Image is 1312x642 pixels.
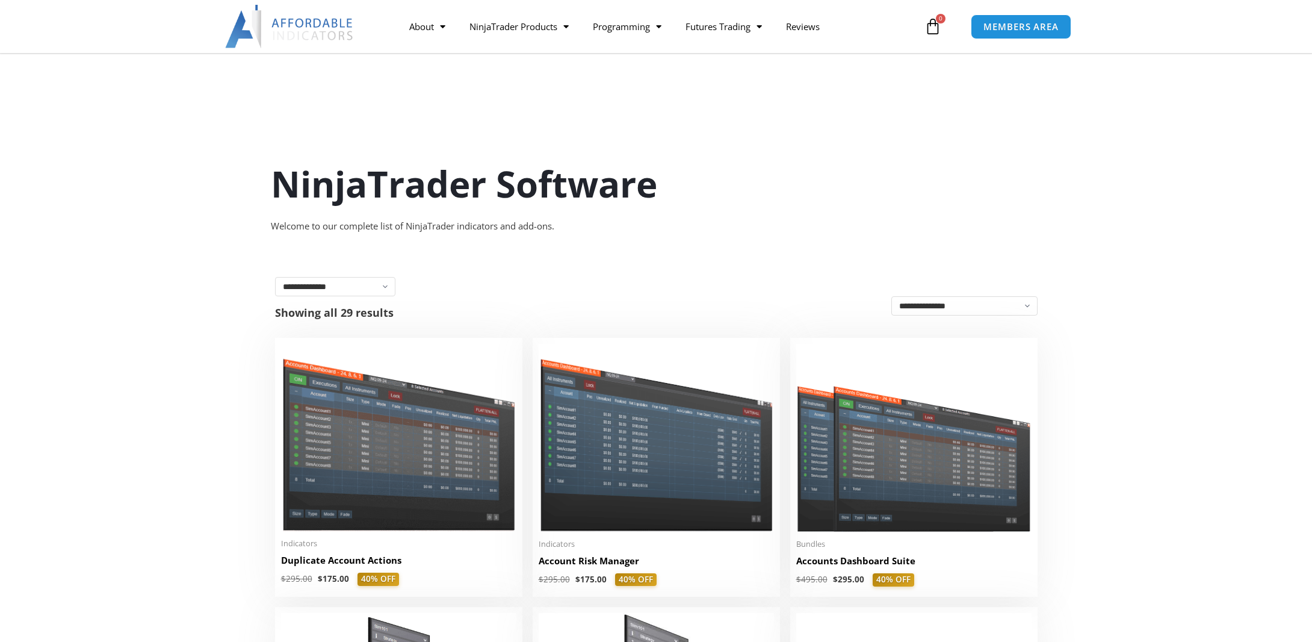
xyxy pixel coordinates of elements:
[936,14,945,23] span: 0
[673,13,774,40] a: Futures Trading
[774,13,832,40] a: Reviews
[281,538,516,549] span: Indicators
[581,13,673,40] a: Programming
[615,573,657,587] span: 40% OFF
[796,539,1032,549] span: Bundles
[539,574,570,585] bdi: 295.00
[539,574,543,585] span: $
[796,344,1032,532] img: Accounts Dashboard Suite
[397,13,921,40] nav: Menu
[271,158,1041,209] h1: NinjaTrader Software
[796,574,828,585] bdi: 495.00
[539,555,774,573] a: Account Risk Manager
[575,574,580,585] span: $
[796,555,1032,567] h2: Accounts Dashboard Suite
[833,574,864,585] bdi: 295.00
[833,574,838,585] span: $
[891,296,1038,316] select: Shop order
[539,555,774,567] h2: Account Risk Manager
[281,554,516,567] h2: Duplicate Account Actions
[796,555,1032,573] a: Accounts Dashboard Suite
[271,218,1041,235] div: Welcome to our complete list of NinjaTrader indicators and add-ons.
[796,574,801,585] span: $
[318,573,323,584] span: $
[539,539,774,549] span: Indicators
[457,13,581,40] a: NinjaTrader Products
[357,573,399,586] span: 40% OFF
[281,573,312,584] bdi: 295.00
[983,22,1059,31] span: MEMBERS AREA
[225,5,354,48] img: LogoAI | Affordable Indicators – NinjaTrader
[873,573,914,587] span: 40% OFF
[539,344,774,531] img: Account Risk Manager
[281,344,516,531] img: Duplicate Account Actions
[971,14,1071,39] a: MEMBERS AREA
[906,9,959,44] a: 0
[397,13,457,40] a: About
[275,307,394,318] p: Showing all 29 results
[318,573,349,584] bdi: 175.00
[281,554,516,573] a: Duplicate Account Actions
[281,573,286,584] span: $
[575,574,607,585] bdi: 175.00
